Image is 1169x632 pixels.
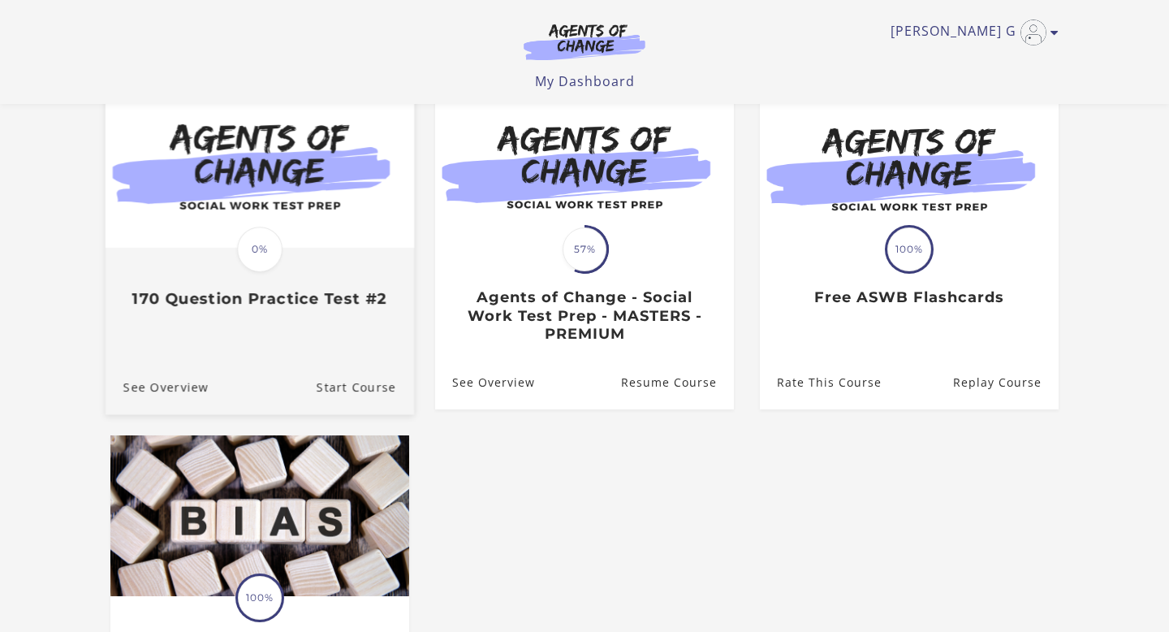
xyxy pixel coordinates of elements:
h3: Agents of Change - Social Work Test Prep - MASTERS - PREMIUM [452,288,716,344]
span: 100% [238,576,282,620]
a: 170 Question Practice Test #2: Resume Course [317,360,414,414]
a: 170 Question Practice Test #2: See Overview [106,360,209,414]
h3: Free ASWB Flashcards [777,288,1041,307]
a: My Dashboard [535,72,635,90]
span: 0% [237,227,283,272]
a: Free ASWB Flashcards: Resume Course [953,357,1059,409]
img: Agents of Change Logo [507,23,662,60]
span: 100% [887,227,931,271]
span: 57% [563,227,606,271]
a: Agents of Change - Social Work Test Prep - MASTERS - PREMIUM: Resume Course [621,357,734,409]
a: Free ASWB Flashcards: Rate This Course [760,357,882,409]
a: Toggle menu [891,19,1050,45]
h3: 170 Question Practice Test #2 [123,290,396,309]
a: Agents of Change - Social Work Test Prep - MASTERS - PREMIUM: See Overview [435,357,535,409]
